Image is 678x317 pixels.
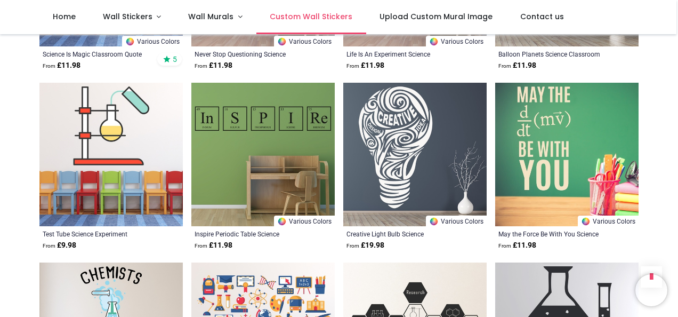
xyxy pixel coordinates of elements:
[195,50,304,58] a: Never Stop Questioning Science Classroom [PERSON_NAME] Quote
[274,36,335,46] a: Various Colors
[346,240,384,251] strong: £ 19.98
[277,37,287,46] img: Color Wheel
[581,217,591,226] img: Color Wheel
[520,11,564,22] span: Contact us
[173,54,177,64] span: 5
[53,11,76,22] span: Home
[429,217,439,226] img: Color Wheel
[274,216,335,226] a: Various Colors
[426,36,487,46] a: Various Colors
[498,243,511,249] span: From
[380,11,493,22] span: Upload Custom Mural Image
[122,36,183,46] a: Various Colors
[43,229,152,238] a: Test Tube Science Experiment
[426,216,487,226] a: Various Colors
[195,229,304,238] a: Inspire Periodic Table Science Classroom
[346,60,384,71] strong: £ 11.98
[195,243,207,249] span: From
[498,50,608,58] a: Balloon Planets Science Classroom
[346,50,456,58] a: Life Is An Experiment Science
[346,243,359,249] span: From
[635,274,667,306] iframe: Brevo live chat
[195,240,232,251] strong: £ 11.98
[346,63,359,69] span: From
[498,240,536,251] strong: £ 11.98
[346,229,456,238] a: Creative Light Bulb Science Classroom
[343,83,487,226] img: Creative Light Bulb Science Classroom Wall Sticker
[498,63,511,69] span: From
[39,83,183,226] img: Test Tube Science Experiment Wall Sticker
[43,243,55,249] span: From
[277,217,287,226] img: Color Wheel
[103,11,152,22] span: Wall Stickers
[191,83,335,226] img: Inspire Periodic Table Science Classroom Wall Sticker
[43,240,76,251] strong: £ 9.98
[578,216,639,226] a: Various Colors
[498,229,608,238] a: May the Force Be With You Science Classroom
[498,60,536,71] strong: £ 11.98
[43,63,55,69] span: From
[195,63,207,69] span: From
[43,60,80,71] strong: £ 11.98
[188,11,233,22] span: Wall Murals
[125,37,135,46] img: Color Wheel
[429,37,439,46] img: Color Wheel
[195,60,232,71] strong: £ 11.98
[270,11,352,22] span: Custom Wall Stickers
[43,50,152,58] a: Science Is Magic Classroom Quote
[495,83,639,226] img: May the Force Be With You Science Classroom Wall Sticker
